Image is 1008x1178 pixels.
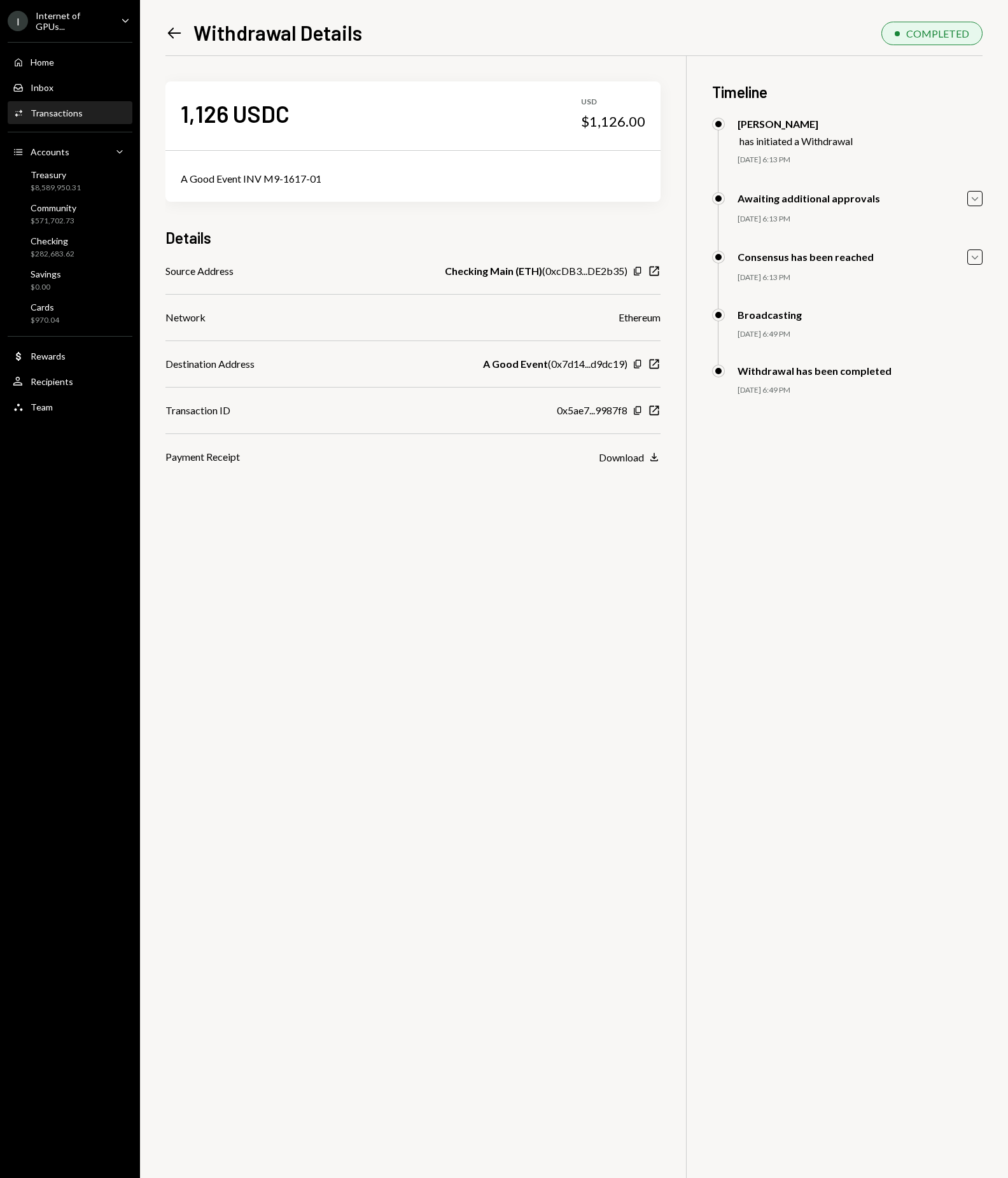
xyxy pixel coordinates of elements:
[8,199,132,229] a: Community$571,702.73
[31,376,73,387] div: Recipients
[8,101,132,124] a: Transactions
[165,403,230,418] div: Transaction ID
[193,20,362,45] h1: Withdrawal Details
[738,214,983,225] div: [DATE] 6:13 PM
[8,11,28,31] div: I
[483,356,627,372] div: ( 0x7d14...d9dc19 )
[31,235,74,246] div: Checking
[31,146,69,157] div: Accounts
[31,183,81,193] div: $8,589,950.31
[619,310,661,325] div: Ethereum
[906,27,969,39] div: COMPLETED
[36,10,111,32] div: Internet of GPUs...
[31,282,61,293] div: $0.00
[445,263,627,279] div: ( 0xcDB3...DE2b35 )
[181,99,290,128] div: 1,126 USDC
[599,451,644,463] div: Download
[738,192,880,204] div: Awaiting additional approvals
[165,449,240,465] div: Payment Receipt
[8,298,132,328] a: Cards$970.04
[31,169,81,180] div: Treasury
[712,81,983,102] h3: Timeline
[31,202,76,213] div: Community
[31,402,53,412] div: Team
[165,227,211,248] h3: Details
[31,269,61,279] div: Savings
[8,395,132,418] a: Team
[557,403,627,418] div: 0x5ae7...9987f8
[8,140,132,163] a: Accounts
[31,57,54,67] div: Home
[165,263,234,279] div: Source Address
[445,263,542,279] b: Checking Main (ETH)
[483,356,548,372] b: A Good Event
[165,356,255,372] div: Destination Address
[31,216,76,227] div: $571,702.73
[165,310,206,325] div: Network
[31,108,83,118] div: Transactions
[738,251,874,263] div: Consensus has been reached
[181,171,645,186] div: A Good Event INV M9-1617-01
[8,50,132,73] a: Home
[738,155,983,165] div: [DATE] 6:13 PM
[31,351,66,361] div: Rewards
[31,302,59,312] div: Cards
[738,309,802,321] div: Broadcasting
[8,265,132,295] a: Savings$0.00
[8,165,132,196] a: Treasury$8,589,950.31
[738,118,853,130] div: [PERSON_NAME]
[8,232,132,262] a: Checking$282,683.62
[8,76,132,99] a: Inbox
[738,365,892,377] div: Withdrawal has been completed
[738,329,983,340] div: [DATE] 6:49 PM
[739,135,853,147] div: has initiated a Withdrawal
[8,370,132,393] a: Recipients
[31,249,74,260] div: $282,683.62
[31,315,59,326] div: $970.04
[581,97,645,108] div: USD
[599,451,661,465] button: Download
[738,385,983,396] div: [DATE] 6:49 PM
[581,113,645,130] div: $1,126.00
[31,82,53,93] div: Inbox
[738,272,983,283] div: [DATE] 6:13 PM
[8,344,132,367] a: Rewards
